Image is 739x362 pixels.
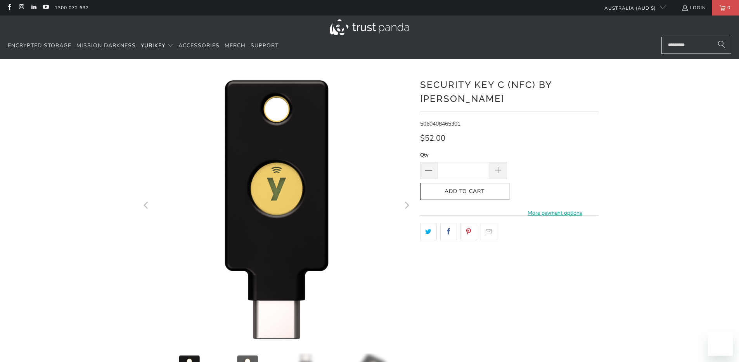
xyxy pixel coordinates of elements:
a: Mission Darkness [76,37,136,55]
a: 1300 072 632 [55,3,89,12]
a: Share this on Twitter [420,224,437,240]
iframe: Button to launch messaging window [708,331,733,356]
span: Accessories [178,42,220,49]
a: Accessories [178,37,220,55]
span: $52.00 [420,133,445,143]
span: Mission Darkness [76,42,136,49]
input: Search... [661,37,731,54]
a: Trust Panda Australia on Instagram [18,5,24,11]
a: Login [681,3,706,12]
h1: Security Key C (NFC) by [PERSON_NAME] [420,76,599,106]
span: Support [251,42,279,49]
a: Support [251,37,279,55]
a: Merch [225,37,246,55]
img: Trust Panda Australia [330,19,409,35]
span: Encrypted Storage [8,42,71,49]
span: YubiKey [141,42,165,49]
a: Trust Panda Australia on Facebook [6,5,12,11]
span: 5060408465301 [420,120,460,128]
a: Share this on Facebook [440,224,457,240]
nav: Translation missing: en.navigation.header.main_nav [8,37,279,55]
a: Encrypted Storage [8,37,71,55]
a: Trust Panda Australia on LinkedIn [30,5,37,11]
a: Trust Panda Australia on YouTube [42,5,49,11]
span: Add to Cart [428,188,501,195]
button: Previous [140,71,153,342]
button: Search [712,37,731,54]
a: Share this on Pinterest [460,224,477,240]
a: Email this to a friend [481,224,497,240]
button: Next [400,71,413,342]
label: Qty [420,151,507,159]
span: Merch [225,42,246,49]
a: More payment options [512,209,599,217]
a: Security Key C (NFC) by Yubico - Trust Panda [141,71,412,342]
button: Add to Cart [420,183,509,200]
summary: YubiKey [141,37,173,55]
